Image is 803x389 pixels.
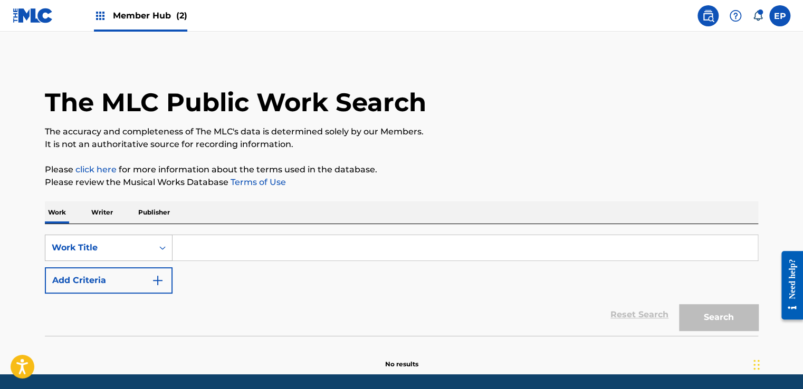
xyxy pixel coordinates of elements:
div: Drag [753,349,760,381]
img: MLC Logo [13,8,53,23]
h1: The MLC Public Work Search [45,86,426,118]
p: It is not an authoritative source for recording information. [45,138,758,151]
div: User Menu [769,5,790,26]
a: Public Search [697,5,719,26]
div: Help [725,5,746,26]
p: Work [45,201,69,223]
span: Member Hub [113,9,187,22]
a: Terms of Use [228,177,286,187]
iframe: Resource Center [773,243,803,328]
p: Writer [88,201,116,223]
a: click here [75,164,117,174]
img: help [729,9,742,22]
button: Add Criteria [45,267,173,294]
div: Notifications [752,11,763,21]
p: Publisher [135,201,173,223]
span: (2) [176,11,187,21]
div: Work Title [52,241,147,254]
iframe: Chat Widget [750,338,803,389]
p: The accuracy and completeness of The MLC's data is determined solely by our Members. [45,125,758,138]
form: Search Form [45,235,758,336]
img: 9d2ae6d4665cec9f34b9.svg [151,274,164,287]
img: Top Rightsholders [94,9,107,22]
p: No results [385,347,418,369]
img: search [702,9,714,22]
p: Please review the Musical Works Database [45,176,758,189]
p: Please for more information about the terms used in the database. [45,163,758,176]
